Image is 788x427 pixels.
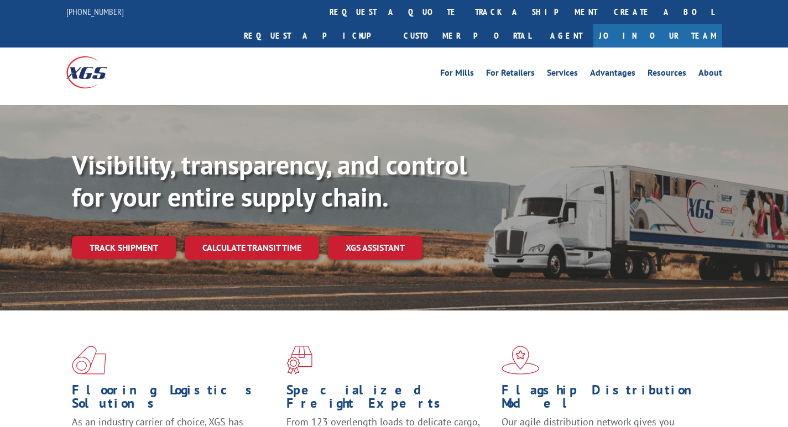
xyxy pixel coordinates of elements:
[648,68,686,81] a: Resources
[328,236,422,260] a: XGS ASSISTANT
[286,346,312,375] img: xgs-icon-focused-on-flooring-red
[185,236,319,260] a: Calculate transit time
[440,68,474,81] a: For Mills
[502,346,540,375] img: xgs-icon-flagship-distribution-model-red
[72,346,106,375] img: xgs-icon-total-supply-chain-intelligence-red
[72,383,278,415] h1: Flooring Logistics Solutions
[593,24,722,48] a: Join Our Team
[502,383,708,415] h1: Flagship Distribution Model
[66,6,124,17] a: [PHONE_NUMBER]
[590,68,635,81] a: Advantages
[286,383,493,415] h1: Specialized Freight Experts
[547,68,578,81] a: Services
[72,147,467,214] b: Visibility, transparency, and control for your entire supply chain.
[72,236,176,259] a: Track shipment
[395,24,539,48] a: Customer Portal
[698,68,722,81] a: About
[236,24,395,48] a: Request a pickup
[486,68,535,81] a: For Retailers
[539,24,593,48] a: Agent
